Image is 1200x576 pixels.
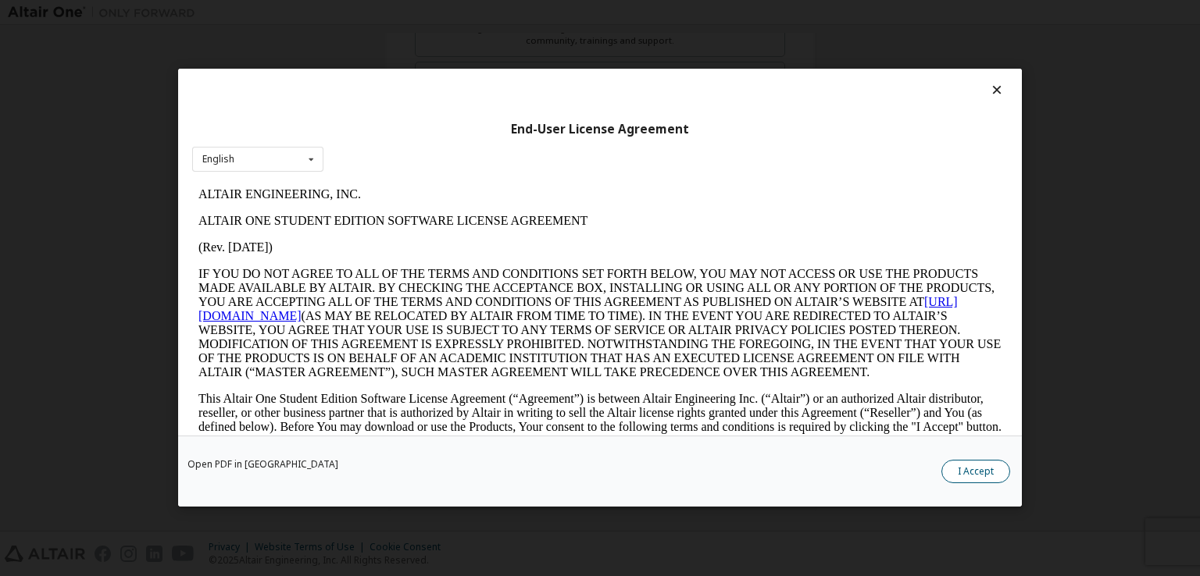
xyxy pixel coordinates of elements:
[6,114,766,141] a: [URL][DOMAIN_NAME]
[192,122,1008,137] div: End-User License Agreement
[6,6,809,20] p: ALTAIR ENGINEERING, INC.
[187,460,338,470] a: Open PDF in [GEOGRAPHIC_DATA]
[6,33,809,47] p: ALTAIR ONE STUDENT EDITION SOFTWARE LICENSE AGREEMENT
[6,86,809,198] p: IF YOU DO NOT AGREE TO ALL OF THE TERMS AND CONDITIONS SET FORTH BELOW, YOU MAY NOT ACCESS OR USE...
[6,211,809,267] p: This Altair One Student Edition Software License Agreement (“Agreement”) is between Altair Engine...
[202,155,234,164] div: English
[941,460,1010,484] button: I Accept
[6,59,809,73] p: (Rev. [DATE])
